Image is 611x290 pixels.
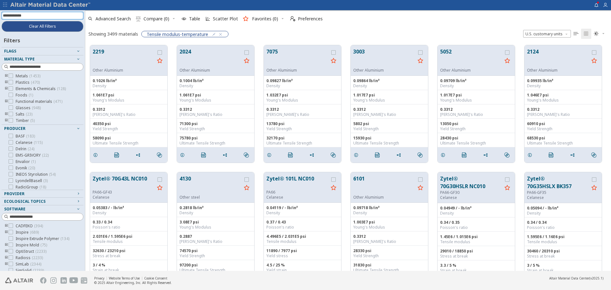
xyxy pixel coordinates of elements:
[4,48,16,54] span: Flags
[32,255,43,260] span: ( 2233 )
[353,83,425,88] div: Density
[30,118,35,123] span: ( 5 )
[2,55,83,63] button: Material Type
[4,99,9,104] i: toogle group
[93,68,155,73] div: Other Aluminium
[266,263,339,268] div: 4.5 / 25 %
[353,195,415,200] div: Other Aluminium
[16,185,46,190] span: RadiciGroup
[502,183,512,193] button: Favorite
[179,107,252,112] div: 0.3312
[266,210,339,216] div: Density
[16,249,46,254] span: OptiStruct
[4,86,9,91] i: toogle group
[440,141,512,146] div: Ultimate Tensile Strength
[93,141,165,146] div: Ultimate Tensile Strength
[16,243,47,248] span: Inspire Mold
[266,126,339,131] div: Yield Strength
[298,17,323,21] span: Preferences
[2,205,83,213] button: Software
[93,248,165,253] div: 32630 / 23210 psi
[147,31,208,37] span: Tensile modulus-temperature
[29,24,56,29] span: Clear All Filters
[49,172,56,177] span: ( 54 )
[16,105,41,110] span: Glasses
[266,83,339,88] div: Density
[16,146,34,152] span: Delrin
[353,141,425,146] div: Ultimate Tensile Strength
[4,199,46,204] span: Ecological Topics
[527,234,599,239] div: 1.595E6 / 1.16E6 psi
[372,149,385,161] button: PDF Download
[220,149,233,161] button: Share
[29,92,33,98] span: ( 1 )
[415,56,425,66] button: Favorite
[527,190,589,195] div: PA66-GF35
[16,134,35,139] span: BASF
[155,56,165,66] button: Favorite
[266,68,328,73] div: Other Aluminium
[93,263,165,268] div: 3 / 4 %
[4,243,9,248] i: toogle group
[16,74,40,79] span: Metals
[133,149,146,161] button: Share
[179,112,252,117] div: [PERSON_NAME]'s Ratio
[157,152,162,158] i: 
[527,98,599,103] div: Young's Modulus
[85,40,611,271] div: grid
[527,254,599,259] div: Stress at break
[109,276,140,280] a: Website Terms of Use
[440,93,512,98] div: 1.017E7 psi
[93,268,165,273] div: Strain at break
[415,183,425,193] button: Favorite
[93,48,155,68] button: 2219
[4,206,25,212] span: Software
[527,225,599,230] div: Poisson's ratio
[31,80,40,85] span: ( 470 )
[440,234,512,239] div: 1.45E6 / 1.015E6 psi
[527,268,599,273] div: Strain at break
[4,56,35,62] span: Material Type
[266,195,328,200] p: Celanese
[266,248,339,253] div: 11890 / 7977 psi
[4,191,25,196] span: Provider
[4,126,25,131] span: Producer
[504,152,509,158] i: 
[4,223,9,229] i: toogle group
[35,249,46,254] span: ( 2233 )
[527,263,599,268] div: 3 / 5 %
[571,29,581,39] button: Table View
[4,262,9,267] i: toogle group
[16,230,39,235] span: Inspire
[266,112,339,117] div: [PERSON_NAME]'s Ratio
[154,149,167,161] button: Similar search
[266,234,339,239] div: 4.496E5 / 2.031E5 psi
[4,118,9,123] i: toogle group
[440,175,502,190] button: Zytel® 70G30HSLR NC010
[179,195,242,200] div: Other steel
[4,255,9,260] i: toogle group
[93,112,165,117] div: [PERSON_NAME]'s Ratio
[523,30,571,38] div: Unit System
[527,68,589,73] div: Other Aluminium
[527,107,599,112] div: 0.3312
[179,253,252,258] div: Yield Strength
[42,152,49,158] span: ( 22 )
[584,31,589,36] i: 
[440,249,512,254] div: 29010 / 18850 psi
[266,225,339,230] div: Poisson's ratio
[462,152,467,158] i: 
[440,83,512,88] div: Density
[30,230,39,235] span: ( 689 )
[440,225,512,230] div: Poisson's ratio
[39,184,46,190] span: ( 18 )
[26,133,35,139] span: ( 183 )
[2,125,83,132] button: Producer
[266,78,339,83] div: 0.09827 lb/in³
[440,263,512,268] div: 3.3 / 5 %
[179,68,242,73] div: Other Aluminium
[353,48,415,68] button: 3003
[93,225,165,230] div: Poisson's ratio
[266,48,328,68] button: 7075
[179,141,252,146] div: Ultimate Tensile Strength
